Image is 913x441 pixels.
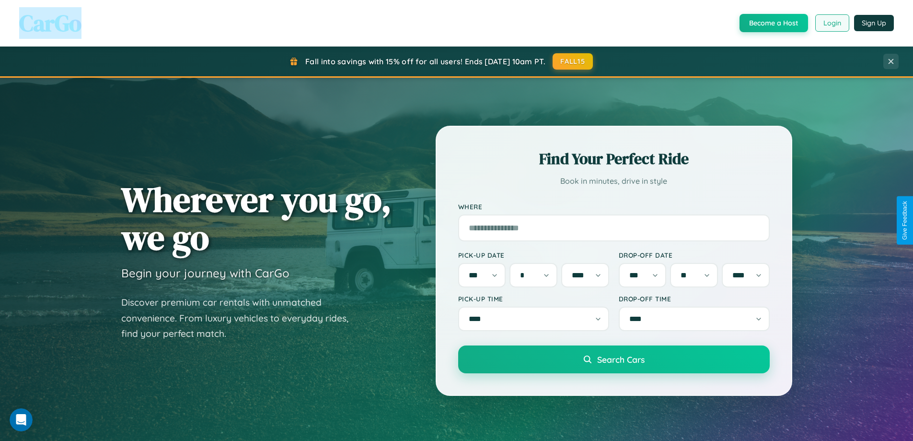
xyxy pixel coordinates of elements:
h2: Find Your Perfect Ride [458,148,770,169]
label: Drop-off Time [619,295,770,303]
label: Drop-off Date [619,251,770,259]
span: CarGo [19,7,81,39]
button: Login [815,14,849,32]
button: FALL15 [553,53,593,70]
span: Fall into savings with 15% off for all users! Ends [DATE] 10am PT. [305,57,545,66]
button: Search Cars [458,346,770,373]
span: Search Cars [597,354,645,365]
div: Give Feedback [901,201,908,240]
button: Become a Host [740,14,808,32]
iframe: Intercom live chat [10,408,33,431]
label: Pick-up Date [458,251,609,259]
label: Where [458,203,770,211]
p: Discover premium car rentals with unmatched convenience. From luxury vehicles to everyday rides, ... [121,295,361,342]
p: Book in minutes, drive in style [458,174,770,188]
button: Sign Up [854,15,894,31]
label: Pick-up Time [458,295,609,303]
h1: Wherever you go, we go [121,180,392,256]
h3: Begin your journey with CarGo [121,266,289,280]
